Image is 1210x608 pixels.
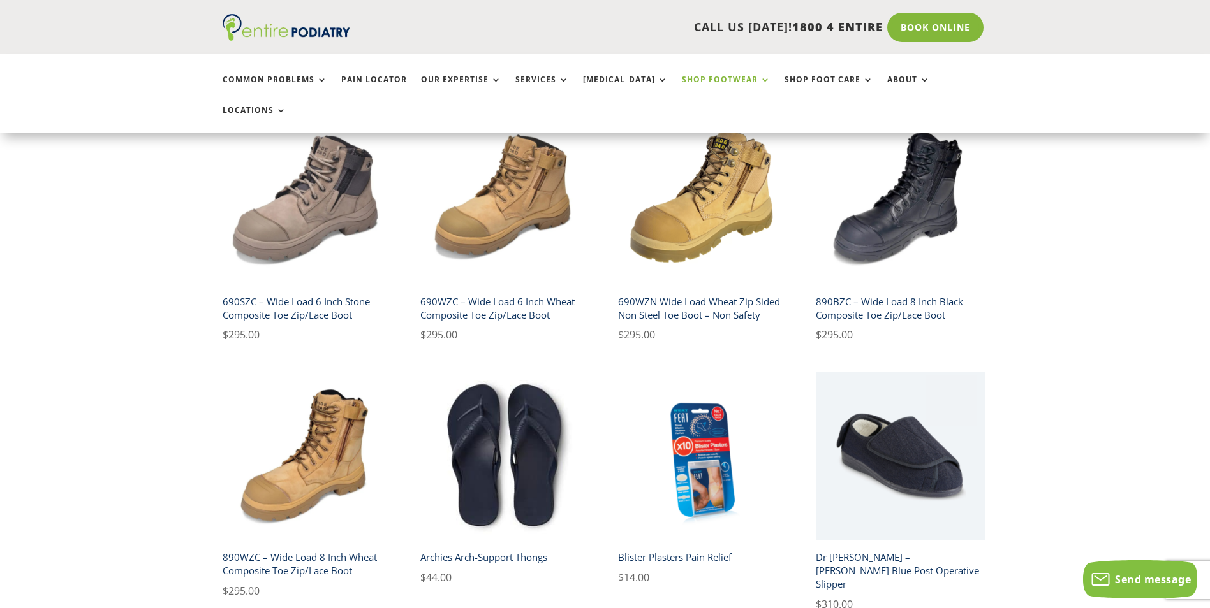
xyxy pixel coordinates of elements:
span: $ [223,328,228,342]
a: Book Online [887,13,984,42]
a: Common Problems [223,75,327,103]
img: pair of archies navy arch support thongs upright view [420,372,589,540]
span: $ [223,584,228,598]
a: About [887,75,930,103]
a: pair of archies navy arch support thongs upright viewArchies Arch-Support Thongs $44.00 [420,372,589,586]
a: [MEDICAL_DATA] [583,75,668,103]
span: $ [420,570,426,584]
a: 690SZC wide load safety boot composite toe stone690SZC – Wide Load 6 Inch Stone Composite Toe Zip... [223,115,392,343]
h2: Dr [PERSON_NAME] – [PERSON_NAME] Blue Post Operative Slipper [816,546,985,596]
a: Shop Footwear [682,75,771,103]
a: Services [515,75,569,103]
h2: 690SZC – Wide Load 6 Inch Stone Composite Toe Zip/Lace Boot [223,290,392,326]
a: 690WZC wide load safety boot composite toe wheat690WZC – Wide Load 6 Inch Wheat Composite Toe Zip... [420,115,589,343]
img: 690SZC wide load safety boot composite toe stone [223,115,392,284]
a: Locations [223,106,286,133]
a: Our Expertise [421,75,501,103]
img: chut dr comfort franki blue slipper [816,372,985,540]
img: 690WZC wide load safety boot composite toe wheat [420,115,589,284]
span: 1800 4 ENTIRE [792,19,883,34]
bdi: 295.00 [223,584,260,598]
a: Wide Load non steele toe boot wheat nubuck690WZN Wide Load Wheat Zip Sided Non Steel Toe Boot – N... [618,115,787,343]
span: $ [618,328,624,342]
a: 890BZC wide load safety boot composite toe black890BZC – Wide Load 8 Inch Black Composite Toe Zip... [816,115,985,343]
h2: Blister Plasters Pain Relief [618,546,787,569]
h2: 690WZN Wide Load Wheat Zip Sided Non Steel Toe Boot – Non Safety [618,290,787,326]
span: Send message [1115,572,1191,586]
a: Pain Locator [341,75,407,103]
a: Entire Podiatry [223,31,350,43]
bdi: 295.00 [618,328,655,342]
bdi: 44.00 [420,570,452,584]
a: 890WZC wide load safety boot composite toe wheat890WZC – Wide Load 8 Inch Wheat Composite Toe Zip... [223,372,392,599]
h2: 890WZC – Wide Load 8 Inch Wheat Composite Toe Zip/Lace Boot [223,546,392,583]
span: $ [618,570,624,584]
a: Shop Foot Care [785,75,873,103]
bdi: 295.00 [816,328,853,342]
bdi: 14.00 [618,570,649,584]
span: $ [420,328,426,342]
img: logo (1) [223,14,350,41]
h2: 890BZC – Wide Load 8 Inch Black Composite Toe Zip/Lace Boot [816,290,985,326]
img: 890BZC wide load safety boot composite toe black [816,115,985,284]
a: neat feat blister plasters pain reliefBlister Plasters Pain Relief $14.00 [618,372,787,586]
button: Send message [1083,560,1197,598]
img: neat feat blister plasters pain relief [618,372,787,540]
img: Wide Load non steele toe boot wheat nubuck [618,115,787,284]
bdi: 295.00 [420,328,457,342]
span: $ [816,328,822,342]
bdi: 295.00 [223,328,260,342]
p: CALL US [DATE]! [399,19,883,36]
img: 890WZC wide load safety boot composite toe wheat [223,372,392,540]
h2: Archies Arch-Support Thongs [420,546,589,569]
h2: 690WZC – Wide Load 6 Inch Wheat Composite Toe Zip/Lace Boot [420,290,589,326]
